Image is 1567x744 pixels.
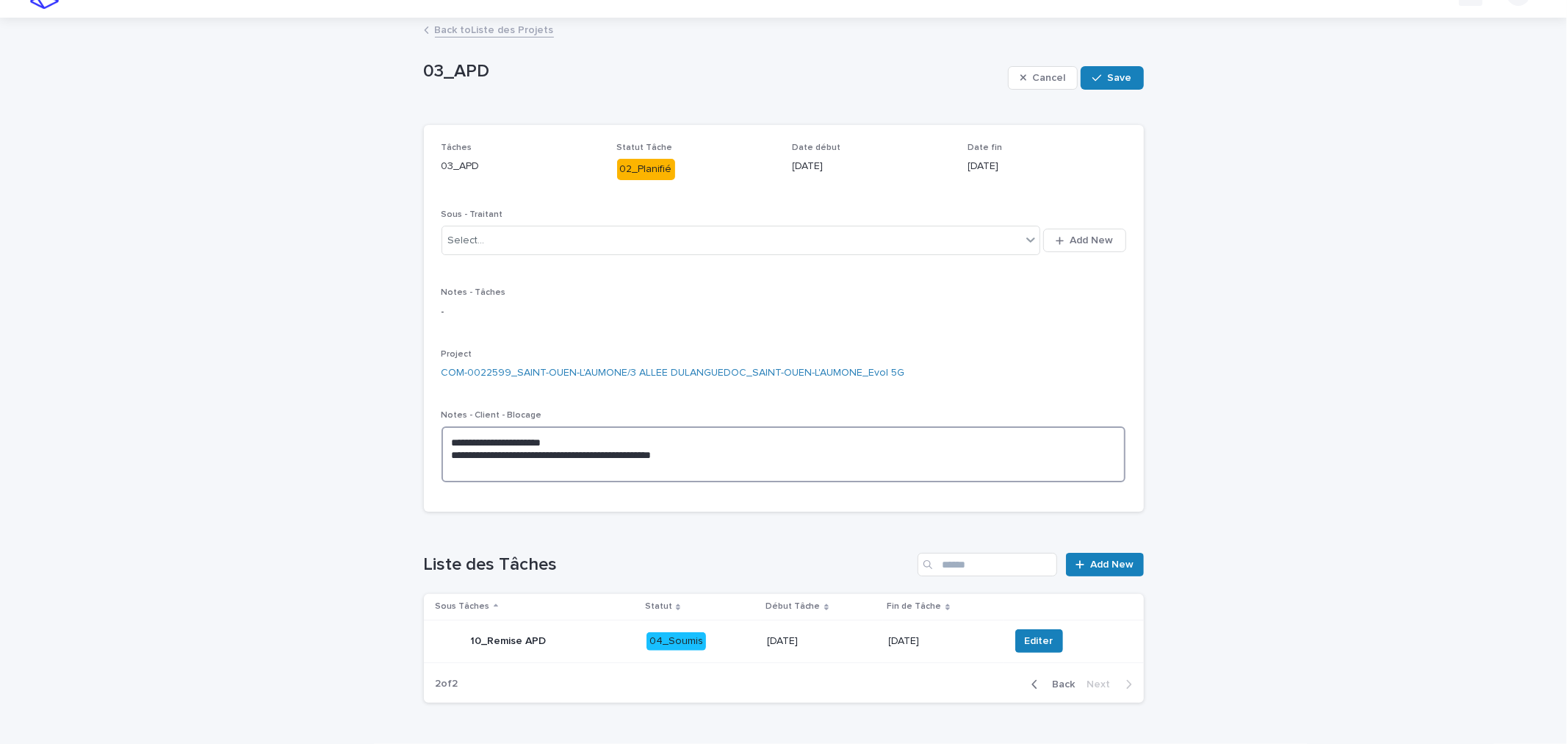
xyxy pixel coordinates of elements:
span: Project [442,350,472,359]
p: 2 of 2 [424,666,470,702]
span: Date fin [968,143,1003,152]
span: Back [1044,679,1076,690]
p: Sous Tâches [436,598,490,615]
span: Statut Tâche [617,143,673,152]
p: [DATE] [793,159,951,174]
p: [DATE] [889,635,998,648]
button: Next [1081,678,1144,691]
p: - [442,304,1126,320]
button: Cancel [1008,66,1078,90]
div: Select... [448,233,485,248]
span: Sous - Traitant [442,210,503,219]
h1: Liste des Tâches [424,554,912,576]
a: COM-0022599_SAINT-OUEN-L'AUMONE/3 ALLEE DULANGUEDOC_SAINT-OUEN-L'AUMONE_Evol 5G [442,365,905,381]
button: Save [1081,66,1143,90]
span: Notes - Client - Blocage [442,411,542,420]
button: Editer [1015,629,1063,653]
p: Fin de Tâche [887,598,942,615]
span: Save [1108,73,1132,83]
input: Search [918,553,1057,576]
span: Editer [1025,634,1053,648]
span: Add New [1091,559,1134,570]
button: Back [1020,678,1081,691]
a: Add New [1066,553,1143,576]
p: 03_APD [424,61,1002,82]
p: [DATE] [767,635,877,648]
a: Back toListe des Projets [435,21,554,37]
div: 04_Soumis [646,632,706,651]
div: 02_Planifié [617,159,675,180]
p: 03_APD [442,159,599,174]
span: Next [1087,679,1120,690]
span: Cancel [1032,73,1065,83]
span: Tâches [442,143,472,152]
span: Notes - Tâches [442,288,506,297]
p: Statut [645,598,672,615]
tr: 10_Remise APD04_Soumis[DATE][DATE]Editer [424,620,1144,662]
span: Add New [1070,235,1114,246]
button: Add New [1043,229,1125,252]
span: Date début [793,143,841,152]
p: [DATE] [968,159,1126,174]
p: 10_Remise APD [471,635,547,648]
p: Début Tâche [766,598,821,615]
